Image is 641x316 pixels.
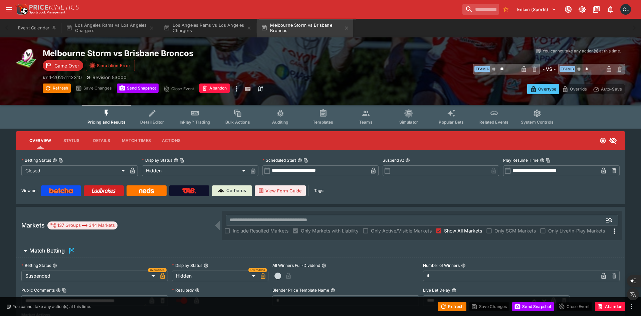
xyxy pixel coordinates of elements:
[255,185,306,196] button: View Form Guide
[29,11,65,14] img: Sportsbook Management
[117,84,159,93] button: Send Snapshot
[142,157,172,163] p: Display Status
[21,165,127,176] div: Closed
[86,133,117,149] button: Details
[576,3,588,15] button: Toggle light/dark mode
[160,19,256,37] button: Los Angeles Rams vs Los Angeles Chargers
[180,120,210,125] span: InPlay™ Trading
[423,287,450,293] p: Live Bet Delay
[494,227,536,234] span: Only SGM Markets
[225,120,250,125] span: Bulk Actions
[24,133,56,149] button: Overview
[297,158,302,163] button: Scheduled StartCopy To Clipboard
[479,120,508,125] span: Related Events
[399,120,418,125] span: Simulator
[156,133,186,149] button: Actions
[52,263,57,268] button: Betting Status
[543,65,556,72] h6: - VS -
[313,120,333,125] span: Templates
[257,19,353,37] button: Melbourne Storm vs Brisbane Broncos
[609,137,617,145] svg: Hidden
[49,188,73,193] img: Betcha
[232,84,240,94] button: more
[272,120,288,125] span: Auditing
[620,4,631,15] div: Chad Liu
[62,19,158,37] button: Los Angeles Rams vs Los Angeles Chargers
[43,48,334,58] h2: Copy To Clipboard
[204,263,208,268] button: Display Status
[562,3,574,15] button: Connected to PK
[590,3,602,15] button: Documentation
[462,4,499,15] input: search
[62,288,67,293] button: Copy To Clipboard
[423,263,460,268] p: Number of Winners
[92,74,127,81] p: Revision 53000
[150,268,165,272] span: Overridden
[628,303,636,311] button: more
[21,263,51,268] p: Betting Status
[543,48,621,54] p: You cannot take any action(s) at this time.
[82,105,559,129] div: Event type filters
[560,66,575,72] span: Team B
[56,288,61,293] button: Public CommentsCopy To Clipboard
[250,268,265,272] span: Overridden
[172,263,202,268] p: Display Status
[233,227,288,234] span: Include Resulted Markets
[595,302,625,311] button: Abandon
[14,19,61,37] button: Event Calendar
[301,227,359,234] span: Only Markets with Liability
[199,84,229,93] button: Abandon
[13,304,91,310] p: You cannot take any action(s) at this time.
[218,188,224,193] img: Cerberus
[601,86,622,93] p: Auto-Save
[461,263,466,268] button: Number of Winners
[21,221,45,229] h5: Markets
[546,158,551,163] button: Copy To Clipboard
[570,86,587,93] p: Override
[604,3,616,15] button: Notifications
[527,84,559,94] button: Overtype
[513,4,560,15] button: Select Tenant
[603,214,615,226] button: Open
[87,120,126,125] span: Pricing and Results
[212,185,252,196] a: Cerberus
[54,62,79,69] p: Game Over
[21,287,55,293] p: Public Comments
[3,3,15,15] button: open drawer
[538,86,556,93] p: Overtype
[21,157,51,163] p: Betting Status
[182,188,196,193] img: TabNZ
[199,85,229,91] span: Mark an event as closed and abandoned.
[272,263,320,268] p: All Winners Full-Dividend
[21,271,157,281] div: Suspended
[331,288,335,293] button: Blender Price Template Name
[16,48,37,69] img: rugby_league.png
[29,247,65,254] h6: Match Betting
[405,158,410,163] button: Suspend At
[474,66,490,72] span: Team A
[29,5,79,10] img: PriceKinetics
[559,84,590,94] button: Override
[58,158,63,163] button: Copy To Clipboard
[172,271,258,281] div: Hidden
[527,84,625,94] div: Start From
[371,227,432,234] span: Only Active/Visible Markets
[195,288,200,293] button: Resulted?
[43,74,82,81] p: Copy To Clipboard
[512,302,554,311] button: Send Snapshot
[314,185,324,196] label: Tags:
[140,120,164,125] span: Detail Editor
[503,157,539,163] p: Play Resume Time
[86,60,135,71] button: Simulation Error
[521,120,554,125] span: System Controls
[540,158,545,163] button: Play Resume TimeCopy To Clipboard
[180,158,184,163] button: Copy To Clipboard
[500,4,511,15] button: No Bookmarks
[590,84,625,94] button: Auto-Save
[91,188,116,193] img: Ladbrokes
[172,287,194,293] p: Resulted?
[303,158,308,163] button: Copy To Clipboard
[618,2,633,17] button: Chad Liu
[56,133,86,149] button: Status
[439,120,464,125] span: Popular Bets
